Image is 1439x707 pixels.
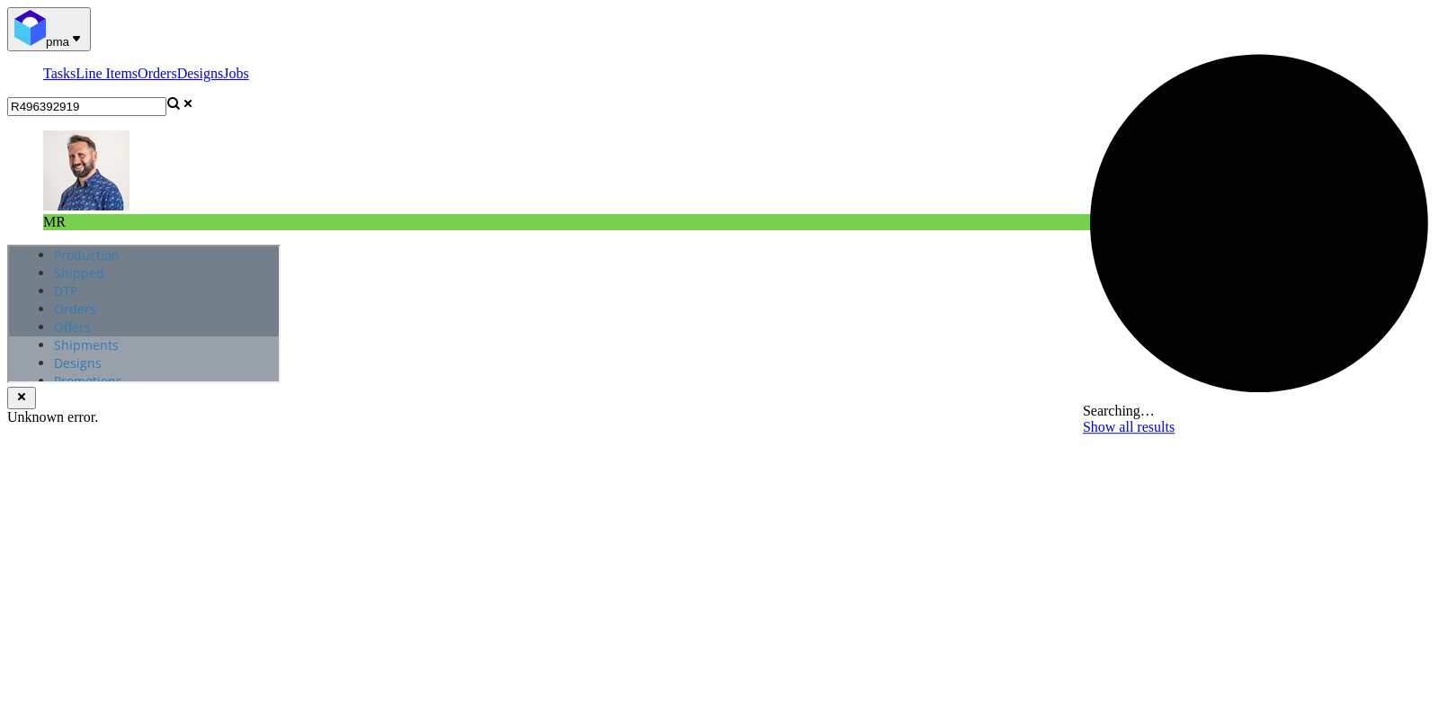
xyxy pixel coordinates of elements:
a: Line Items [76,66,138,81]
div: Searching… [1083,47,1435,419]
a: Show all results [1083,419,1175,434]
button: pma [7,7,91,51]
a: Designs [45,108,93,125]
a: Shipped [45,18,95,35]
a: Offers [45,72,82,89]
figcaption: MR [43,214,1396,230]
a: Jobs [223,66,248,81]
a: Tasks [43,66,76,81]
a: DTP [45,36,68,53]
a: Designs [177,66,224,81]
div: Unknown error. [7,409,1432,425]
img: Michał Rachański [43,130,130,210]
a: Orders [138,66,177,81]
a: Orders [45,54,87,71]
a: Promotions [45,126,113,143]
img: logo [14,10,46,46]
a: Shipments [45,90,110,107]
span: pma [46,35,69,49]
